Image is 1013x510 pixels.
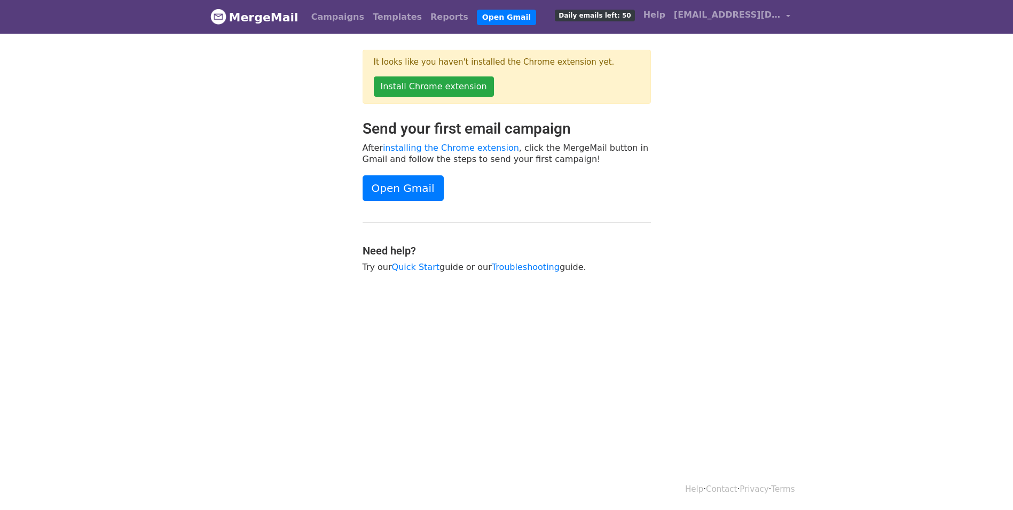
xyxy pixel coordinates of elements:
[374,57,640,68] p: It looks like you haven't installed the Chrome extension yet.
[210,6,299,28] a: MergeMail
[374,76,494,97] a: Install Chrome extension
[771,484,795,494] a: Terms
[477,10,536,25] a: Open Gmail
[685,484,703,494] a: Help
[363,120,651,138] h2: Send your first email campaign
[392,262,439,272] a: Quick Start
[368,6,426,28] a: Templates
[363,175,444,201] a: Open Gmail
[551,4,639,26] a: Daily emails left: 50
[363,261,651,273] p: Try our guide or our guide.
[307,6,368,28] a: Campaigns
[674,9,781,21] span: [EMAIL_ADDRESS][DOMAIN_NAME]
[426,6,473,28] a: Reports
[363,142,651,165] p: After , click the MergeMail button in Gmail and follow the steps to send your first campaign!
[555,10,634,21] span: Daily emails left: 50
[383,143,519,153] a: installing the Chrome extension
[706,484,737,494] a: Contact
[210,9,226,25] img: MergeMail logo
[492,262,560,272] a: Troubleshooting
[639,4,670,26] a: Help
[670,4,795,29] a: [EMAIL_ADDRESS][DOMAIN_NAME]
[363,244,651,257] h4: Need help?
[740,484,768,494] a: Privacy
